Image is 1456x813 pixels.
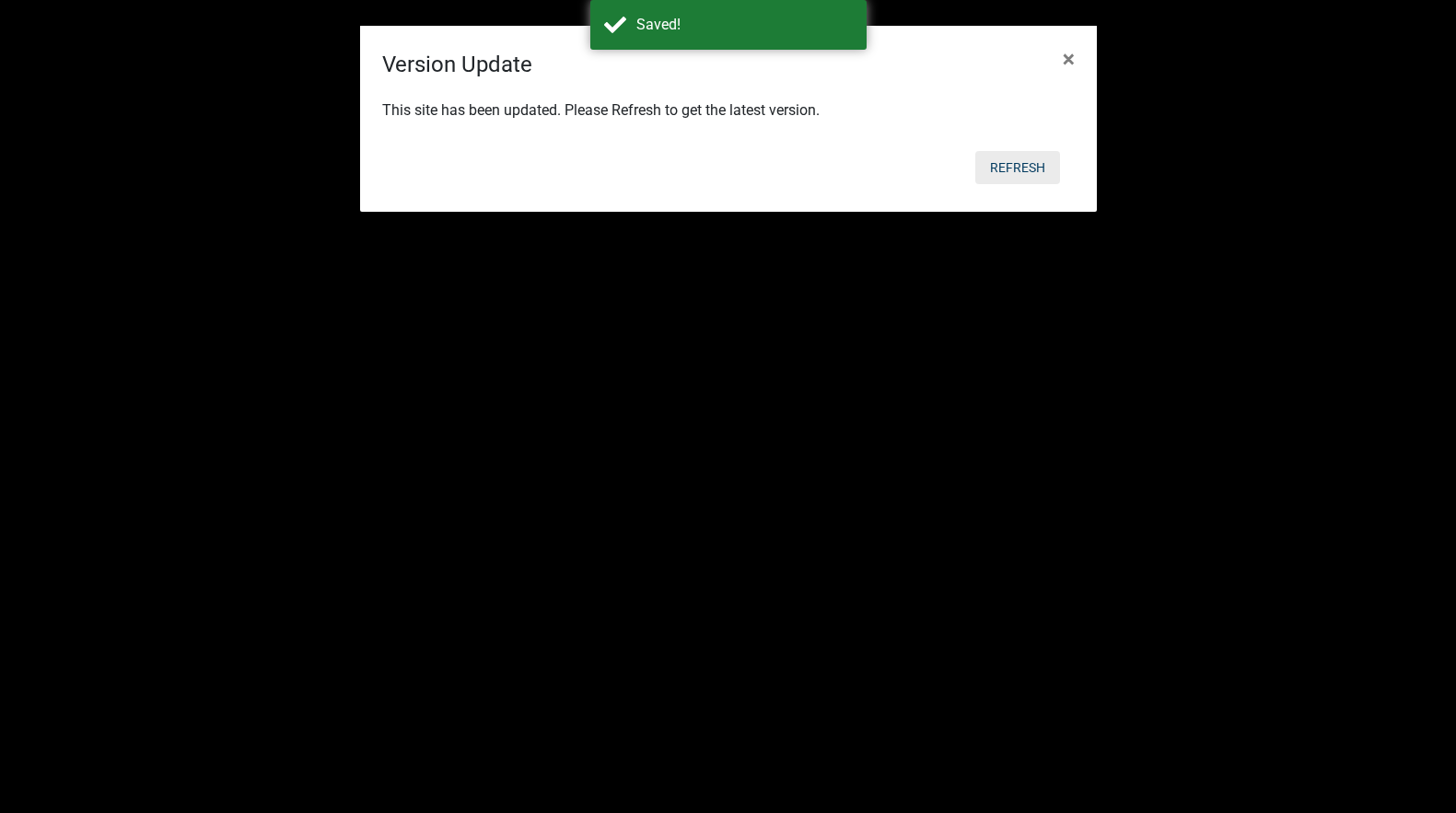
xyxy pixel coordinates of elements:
[360,81,1097,144] div: This site has been updated. Please Refresh to get the latest version.
[382,48,532,81] h4: Version Update
[975,151,1060,184] button: Refresh
[636,14,853,36] div: Saved!
[1048,33,1089,85] button: Close
[1063,46,1075,72] span: ×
